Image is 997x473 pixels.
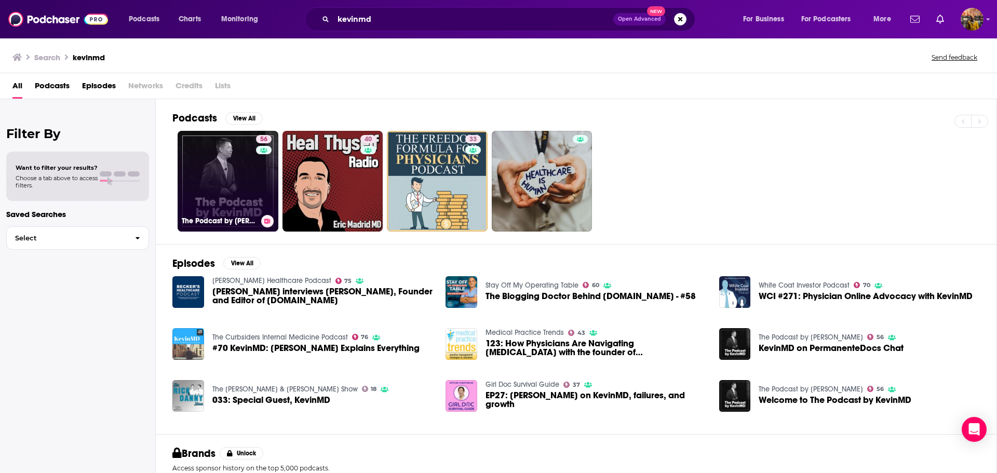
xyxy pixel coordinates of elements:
img: EP27: Dr. Kevin Pho on KevinMD, failures, and growth [446,380,477,412]
button: Send feedback [928,53,980,62]
a: 56 [867,334,884,340]
a: White Coat Investor Podcast [759,281,850,290]
span: The Blogging Doctor Behind [DOMAIN_NAME] - #58 [486,292,696,301]
button: open menu [794,11,866,28]
img: Podchaser - Follow, Share and Rate Podcasts [8,9,108,29]
span: Choose a tab above to access filters. [16,174,98,189]
button: View All [223,257,261,269]
span: EP27: [PERSON_NAME] on KevinMD, failures, and growth [486,391,707,409]
img: #70 KevinMD: Kevin Explains Everything [172,328,204,360]
a: 33 [465,135,481,143]
a: Medical Practice Trends [486,328,564,337]
a: Becker’s Healthcare Podcast [212,276,331,285]
a: 75 [335,278,352,284]
img: KevinMD on PermanenteDocs Chat [719,328,751,360]
a: The Podcast by KevinMD [759,385,863,394]
a: WCI #271: Physician Online Advocacy with KevinMD [759,292,973,301]
span: Monitoring [221,12,258,26]
a: 40 [360,135,376,143]
span: 18 [371,387,376,391]
span: 60 [592,283,599,288]
a: 56 [256,135,272,143]
img: 123: How Physicians Are Navigating COVID-19 with the founder of KevinMD.com, Kevin Pho, MD [446,328,477,360]
a: 60 [583,282,599,288]
img: WCI #271: Physician Online Advocacy with KevinMD [719,276,751,308]
h2: Filter By [6,126,149,141]
a: Podcasts [35,77,70,99]
div: Open Intercom Messenger [962,417,987,442]
h2: Brands [172,447,215,460]
span: Select [7,235,127,241]
a: EpisodesView All [172,257,261,270]
button: Select [6,226,149,250]
button: open menu [214,11,272,28]
a: Show notifications dropdown [932,10,948,28]
span: Lists [215,77,231,99]
a: 033: Special Guest, KevinMD [212,396,330,404]
span: 56 [877,387,884,391]
a: 40 [282,131,383,232]
h3: kevinmd [73,52,105,62]
a: Scott Becker interviews Kevin Pho, Founder and Editor of KevinMD.com [212,287,434,305]
span: 56 [260,134,267,145]
button: open menu [866,11,904,28]
a: #70 KevinMD: Kevin Explains Everything [212,344,420,353]
button: open menu [736,11,797,28]
img: The Blogging Doctor Behind KevinMD.com - #58 [446,276,477,308]
button: Open AdvancedNew [613,13,666,25]
span: Logged in as hratnayake [961,8,983,31]
span: Networks [128,77,163,99]
a: 18 [362,386,377,392]
span: 37 [573,383,580,387]
a: Scott Becker interviews Kevin Pho, Founder and Editor of KevinMD.com [172,276,204,308]
a: 76 [352,334,369,340]
img: 033: Special Guest, KevinMD [172,380,204,412]
a: The Blogging Doctor Behind KevinMD.com - #58 [486,292,696,301]
span: More [873,12,891,26]
span: 76 [361,335,368,340]
span: Want to filter your results? [16,164,98,171]
span: For Business [743,12,784,26]
button: Unlock [220,447,264,460]
span: 43 [577,331,585,335]
a: 33 [387,131,488,232]
span: [PERSON_NAME] interviews [PERSON_NAME], Founder and Editor of [DOMAIN_NAME] [212,287,434,305]
a: The Rick & Danny Show [212,385,358,394]
a: PodcastsView All [172,112,263,125]
a: Stay Off My Operating Table [486,281,578,290]
a: The Podcast by KevinMD [759,333,863,342]
h2: Podcasts [172,112,217,125]
a: All [12,77,22,99]
a: 56The Podcast by [PERSON_NAME] [178,131,278,232]
button: Show profile menu [961,8,983,31]
span: 70 [863,283,870,288]
span: Credits [176,77,203,99]
h2: Episodes [172,257,215,270]
span: 123: How Physicians Are Navigating [MEDICAL_DATA] with the founder of [DOMAIN_NAME], [PERSON_NAME... [486,339,707,357]
span: 75 [344,279,352,283]
a: 43 [568,330,585,336]
a: Charts [172,11,207,28]
span: 40 [365,134,372,145]
h3: The Podcast by [PERSON_NAME] [182,217,257,225]
img: Welcome to The Podcast by KevinMD [719,380,751,412]
h3: Search [34,52,60,62]
span: 33 [469,134,477,145]
a: EP27: Dr. Kevin Pho on KevinMD, failures, and growth [486,391,707,409]
input: Search podcasts, credits, & more... [333,11,613,28]
a: 70 [854,282,870,288]
a: Girl Doc Survival Guide [486,380,559,389]
a: 123: How Physicians Are Navigating COVID-19 with the founder of KevinMD.com, Kevin Pho, MD [486,339,707,357]
img: User Profile [961,8,983,31]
